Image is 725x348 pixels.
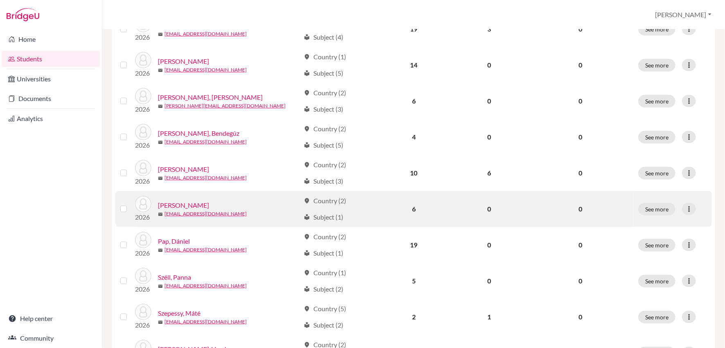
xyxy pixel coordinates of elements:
span: local_library [304,34,310,40]
span: local_library [304,250,310,256]
button: See more [638,311,675,323]
a: [PERSON_NAME], [PERSON_NAME] [158,92,263,102]
img: Miszori, Julianna [135,196,151,212]
span: mail [158,320,163,325]
span: location_on [304,305,310,312]
span: mail [158,176,163,181]
img: Szepessy, Máté [135,304,151,320]
div: Subject (1) [304,248,343,258]
p: 2026 [135,32,151,42]
div: Subject (3) [304,176,343,186]
span: local_library [304,106,310,112]
td: 6 [377,83,450,119]
div: Country (2) [304,88,346,98]
div: Country (1) [304,268,346,278]
div: Subject (2) [304,284,343,294]
td: 0 [450,83,528,119]
p: 2026 [135,212,151,222]
span: local_library [304,70,310,76]
div: Subject (3) [304,104,343,114]
a: [EMAIL_ADDRESS][DOMAIN_NAME] [164,246,247,254]
span: mail [158,284,163,289]
button: See more [638,95,675,108]
span: location_on [304,126,310,132]
img: Matányi, Bendegúz [135,124,151,140]
p: 0 [533,60,628,70]
p: 2026 [135,248,151,258]
span: location_on [304,198,310,204]
a: [EMAIL_ADDRESS][DOMAIN_NAME] [164,318,247,326]
span: local_library [304,214,310,220]
td: 0 [450,47,528,83]
img: Széll, Panna [135,268,151,284]
td: 0 [450,191,528,227]
div: Subject (5) [304,140,343,150]
a: Help center [2,310,100,327]
td: 0 [450,227,528,263]
span: mail [158,32,163,37]
p: 2026 [135,320,151,330]
a: Community [2,330,100,346]
div: Subject (4) [304,32,343,42]
button: [PERSON_NAME] [652,7,715,22]
div: Country (1) [304,52,346,62]
td: 0 [450,119,528,155]
p: 0 [533,276,628,286]
p: 2026 [135,104,151,114]
p: 0 [533,204,628,214]
td: 4 [377,119,450,155]
span: mail [158,140,163,145]
a: [PERSON_NAME], Bendegúz [158,128,239,138]
td: 10 [377,155,450,191]
button: See more [638,239,675,251]
td: 0 [450,263,528,299]
a: Pap, Dániel [158,236,190,246]
td: 2 [377,299,450,335]
span: mail [158,248,163,253]
p: 2026 [135,284,151,294]
span: location_on [304,90,310,96]
div: Country (5) [304,304,346,314]
span: location_on [304,269,310,276]
a: [EMAIL_ADDRESS][DOMAIN_NAME] [164,66,247,74]
span: local_library [304,286,310,292]
p: 0 [533,312,628,322]
div: Subject (5) [304,68,343,78]
a: [EMAIL_ADDRESS][DOMAIN_NAME] [164,210,247,218]
a: Szepessy, Máté [158,308,200,318]
td: 6 [450,155,528,191]
img: Háry, Laura [135,52,151,68]
span: mail [158,212,163,217]
button: See more [638,59,675,72]
img: Bridge-U [7,8,39,21]
p: 0 [533,132,628,142]
a: Analytics [2,110,100,127]
p: 2026 [135,140,151,150]
div: Country (2) [304,196,346,206]
p: 2026 [135,68,151,78]
a: [EMAIL_ADDRESS][DOMAIN_NAME] [164,30,247,38]
span: location_on [304,54,310,60]
p: 2026 [135,176,151,186]
a: Documents [2,90,100,107]
a: [EMAIL_ADDRESS][DOMAIN_NAME] [164,174,247,182]
span: location_on [304,233,310,240]
div: Country (2) [304,232,346,242]
p: 0 [533,168,628,178]
img: Menyhárt, Maja [135,160,151,176]
a: [PERSON_NAME] [158,56,209,66]
a: [PERSON_NAME] [158,164,209,174]
button: See more [638,203,675,216]
span: location_on [304,341,310,348]
div: Country (2) [304,124,346,134]
td: 14 [377,47,450,83]
td: 1 [450,299,528,335]
p: 0 [533,240,628,250]
span: local_library [304,142,310,148]
a: [EMAIL_ADDRESS][DOMAIN_NAME] [164,138,247,146]
div: Subject (1) [304,212,343,222]
td: 5 [377,263,450,299]
a: [EMAIL_ADDRESS][DOMAIN_NAME] [164,282,247,290]
span: local_library [304,178,310,184]
img: Marián, Hanna [135,88,151,104]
